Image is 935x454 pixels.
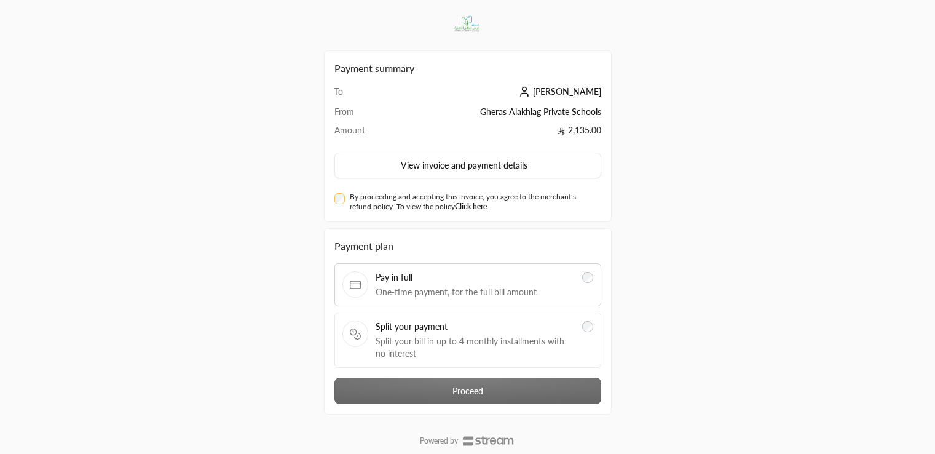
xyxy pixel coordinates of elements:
span: Split your bill in up to 4 monthly installments with no interest [376,335,575,360]
a: Click here [455,202,487,211]
td: To [334,86,389,106]
span: [PERSON_NAME] [533,86,601,97]
h2: Payment summary [334,61,601,76]
p: Powered by [420,436,458,446]
input: Pay in fullOne-time payment, for the full bill amount [582,272,593,283]
td: Gheras Alakhlag Private Schools [388,106,601,124]
td: From [334,106,389,124]
button: View invoice and payment details [334,153,601,178]
span: One-time payment, for the full bill amount [376,286,575,298]
td: Amount [334,124,389,143]
label: By proceeding and accepting this invoice, you agree to the merchant’s refund policy. To view the ... [350,192,596,212]
div: Payment plan [334,239,601,253]
td: 2,135.00 [388,124,601,143]
span: Pay in full [376,271,575,284]
a: [PERSON_NAME] [516,86,601,97]
span: Split your payment [376,321,575,333]
img: Company Logo [448,7,487,41]
input: Split your paymentSplit your bill in up to 4 monthly installments with no interest [582,321,593,332]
